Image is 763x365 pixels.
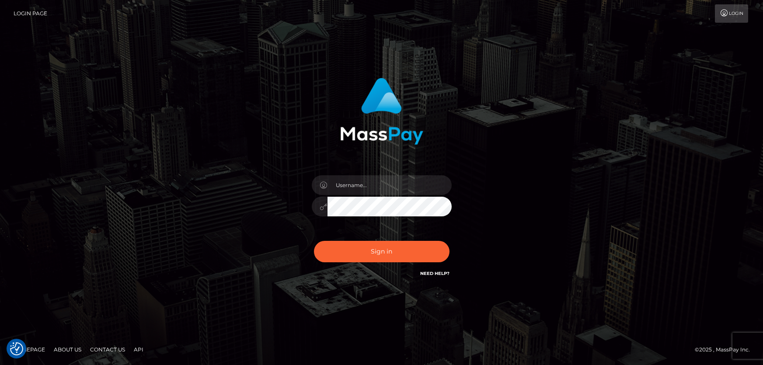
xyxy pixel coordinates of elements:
a: Homepage [10,343,49,356]
input: Username... [327,175,452,195]
a: About Us [50,343,85,356]
div: © 2025 , MassPay Inc. [695,345,756,355]
img: Revisit consent button [10,342,23,355]
a: Login Page [14,4,47,23]
button: Sign in [314,241,449,262]
button: Consent Preferences [10,342,23,355]
a: Contact Us [87,343,129,356]
a: Login [715,4,748,23]
a: API [130,343,147,356]
a: Need Help? [420,271,449,276]
img: MassPay Login [340,78,423,145]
